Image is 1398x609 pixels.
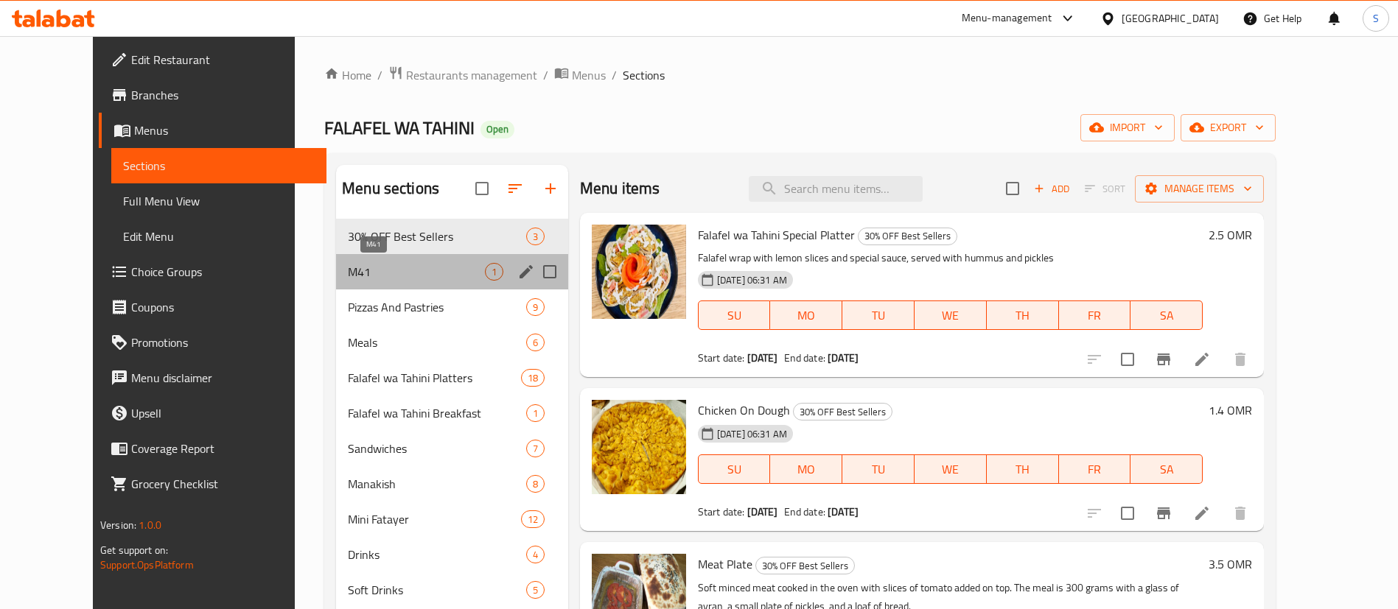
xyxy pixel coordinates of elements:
span: Soft Drinks [348,581,526,599]
span: 3 [527,230,544,244]
div: M411edit [336,254,568,289]
div: Open [480,121,514,138]
span: Manage items [1147,180,1252,198]
span: Manakish [348,475,526,493]
div: items [521,510,545,528]
span: Restaurants management [406,66,537,84]
span: Mini Fatayer [348,510,520,528]
h6: 1.4 OMR [1209,400,1252,420]
span: Sections [123,157,315,175]
span: Add item [1028,177,1075,200]
span: MO [776,459,836,480]
li: / [377,66,382,84]
a: Upsell [99,395,326,431]
img: Falafel wa Tahini Special Platter [592,225,686,319]
h6: 2.5 OMR [1209,225,1252,245]
div: Menu-management [962,10,1052,27]
span: 8 [527,477,544,491]
span: 4 [527,548,544,562]
button: WE [915,300,987,330]
span: Edit Restaurant [131,51,315,68]
span: TH [993,305,1053,326]
span: Branches [131,86,315,104]
span: SA [1136,459,1197,480]
button: edit [515,261,537,283]
button: Add section [533,171,568,206]
a: Edit Menu [111,219,326,254]
a: Edit menu item [1193,351,1211,368]
a: Promotions [99,325,326,360]
span: Select section first [1075,177,1135,200]
b: [DATE] [747,348,778,367]
button: import [1080,114,1175,141]
span: 1 [527,406,544,420]
span: MO [776,305,836,326]
button: Branch-specific-item [1146,342,1181,377]
span: Start date: [698,502,745,521]
span: Full Menu View [123,192,315,210]
button: SU [698,454,771,484]
div: Sandwiches [348,440,526,457]
div: items [485,263,503,281]
li: / [612,66,617,84]
button: SA [1130,300,1203,330]
a: Coverage Report [99,431,326,466]
a: Branches [99,77,326,113]
b: [DATE] [828,348,859,367]
div: items [526,440,545,457]
button: Add [1028,177,1075,200]
span: FR [1065,459,1125,480]
button: Manage items [1135,175,1264,203]
a: Menus [99,113,326,148]
a: Sections [111,148,326,183]
span: Sections [623,66,665,84]
span: Menu disclaimer [131,369,315,387]
span: FALAFEL WA TAHINI [324,111,475,144]
span: Edit Menu [123,228,315,245]
span: import [1092,119,1163,137]
a: Edit Restaurant [99,42,326,77]
span: FR [1065,305,1125,326]
span: SU [705,305,765,326]
span: 6 [527,336,544,350]
div: 30% OFF Best Sellers [755,557,855,574]
span: S [1373,10,1379,27]
p: Falafel wrap with lemon slices and special sauce, served with hummus and pickles [698,249,1203,267]
h2: Menu sections [342,177,439,200]
button: delete [1223,496,1258,531]
img: Chicken On Dough [592,400,686,494]
div: items [526,334,545,351]
div: Meals [348,334,526,351]
button: Branch-specific-item [1146,496,1181,531]
span: Sort sections [497,171,533,206]
span: Drinks [348,546,526,563]
span: 12 [522,513,544,527]
span: Coupons [131,298,315,316]
div: Manakish8 [336,466,568,501]
span: Open [480,123,514,135]
button: export [1181,114,1276,141]
span: WE [920,305,981,326]
span: Chicken On Dough [698,399,790,421]
div: Drinks4 [336,537,568,572]
div: items [526,228,545,245]
li: / [543,66,548,84]
div: items [526,298,545,316]
span: M41 [348,263,485,281]
span: [DATE] 06:31 AM [711,427,793,441]
div: Pizzas And Pastries [348,298,526,316]
a: Edit menu item [1193,504,1211,522]
button: SU [698,300,771,330]
span: 1.0.0 [139,515,161,535]
h2: Menu items [580,177,660,200]
span: Falafel wa Tahini Breakfast [348,404,526,422]
a: Menus [554,66,606,85]
span: 30% OFF Best Sellers [794,404,892,420]
span: Upsell [131,404,315,422]
b: [DATE] [828,502,859,521]
button: FR [1059,300,1131,330]
span: Select to update [1112,344,1143,375]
